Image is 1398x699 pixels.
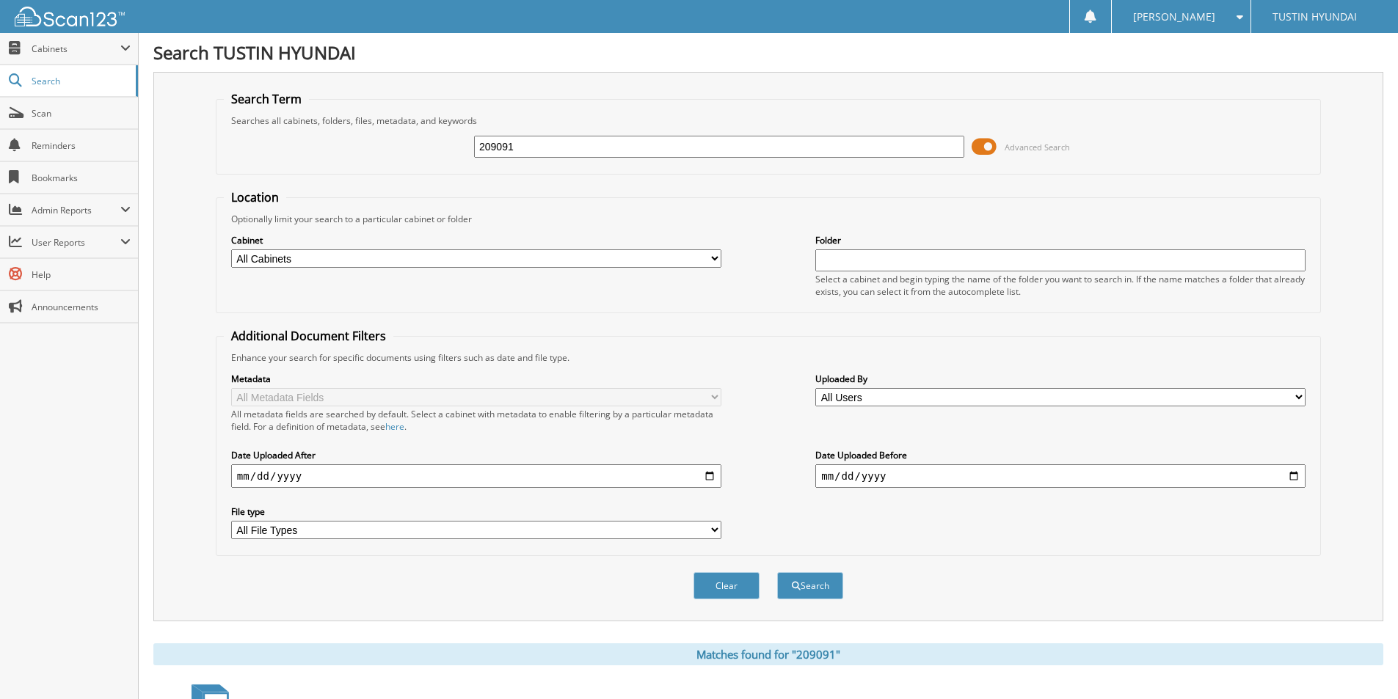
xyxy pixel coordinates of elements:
div: Select a cabinet and begin typing the name of the folder you want to search in. If the name match... [815,273,1306,298]
label: Date Uploaded After [231,449,721,461]
label: File type [231,505,721,518]
span: Search [32,75,128,87]
button: Clear [693,572,760,599]
div: Searches all cabinets, folders, files, metadata, and keywords [224,114,1313,127]
div: Optionally limit your search to a particular cabinet or folder [224,213,1313,225]
img: scan123-logo-white.svg [15,7,125,26]
div: Matches found for "209091" [153,643,1383,665]
span: Announcements [32,301,131,313]
div: Enhance your search for specific documents using filters such as date and file type. [224,351,1313,364]
label: Metadata [231,373,721,385]
span: Cabinets [32,43,120,55]
span: TUSTIN HYUNDAI [1273,12,1357,21]
label: Cabinet [231,234,721,246]
label: Uploaded By [815,373,1306,385]
span: Reminders [32,139,131,152]
legend: Additional Document Filters [224,328,393,344]
a: here [385,420,404,433]
span: Help [32,268,131,281]
input: end [815,464,1306,488]
input: start [231,464,721,488]
span: Bookmarks [32,172,131,184]
span: User Reports [32,236,120,249]
span: Advanced Search [1005,142,1070,153]
label: Folder [815,234,1306,246]
div: All metadata fields are searched by default. Select a cabinet with metadata to enable filtering b... [231,408,721,433]
legend: Location [224,189,286,205]
legend: Search Term [224,91,309,107]
label: Date Uploaded Before [815,449,1306,461]
span: Admin Reports [32,204,120,216]
span: [PERSON_NAME] [1133,12,1215,21]
button: Search [777,572,843,599]
span: Scan [32,107,131,120]
h1: Search TUSTIN HYUNDAI [153,40,1383,65]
